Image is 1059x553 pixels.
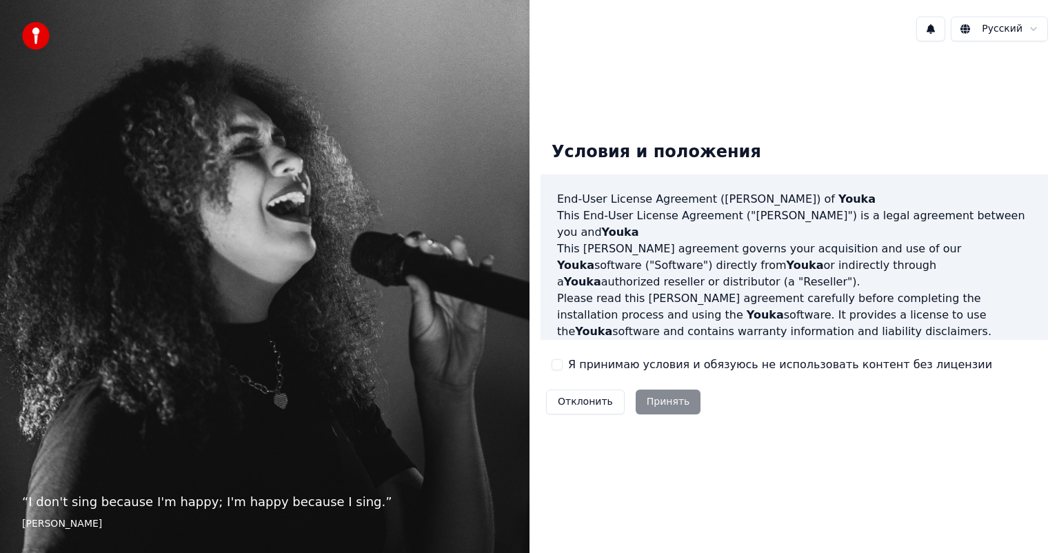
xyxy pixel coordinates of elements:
span: Youka [575,325,612,338]
span: Youka [557,259,594,272]
p: This [PERSON_NAME] agreement governs your acquisition and use of our software ("Software") direct... [557,241,1031,290]
label: Я принимаю условия и обязуюсь не использовать контент без лицензии [568,356,992,373]
p: “ I don't sing because I'm happy; I'm happy because I sing. ” [22,492,507,512]
div: Условия и положения [541,130,772,174]
span: Youka [564,275,601,288]
p: If you register for a free trial of the software, this [PERSON_NAME] agreement will also govern t... [557,340,1031,406]
img: youka [22,22,50,50]
p: This End-User License Agreement ("[PERSON_NAME]") is a legal agreement between you and [557,208,1031,241]
button: Отклонить [546,390,625,414]
footer: [PERSON_NAME] [22,517,507,531]
span: Youka [602,225,639,239]
span: Youka [787,259,824,272]
span: Youka [747,308,784,321]
h3: End-User License Agreement ([PERSON_NAME]) of [557,191,1031,208]
p: Please read this [PERSON_NAME] agreement carefully before completing the installation process and... [557,290,1031,340]
span: Youka [838,192,876,205]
